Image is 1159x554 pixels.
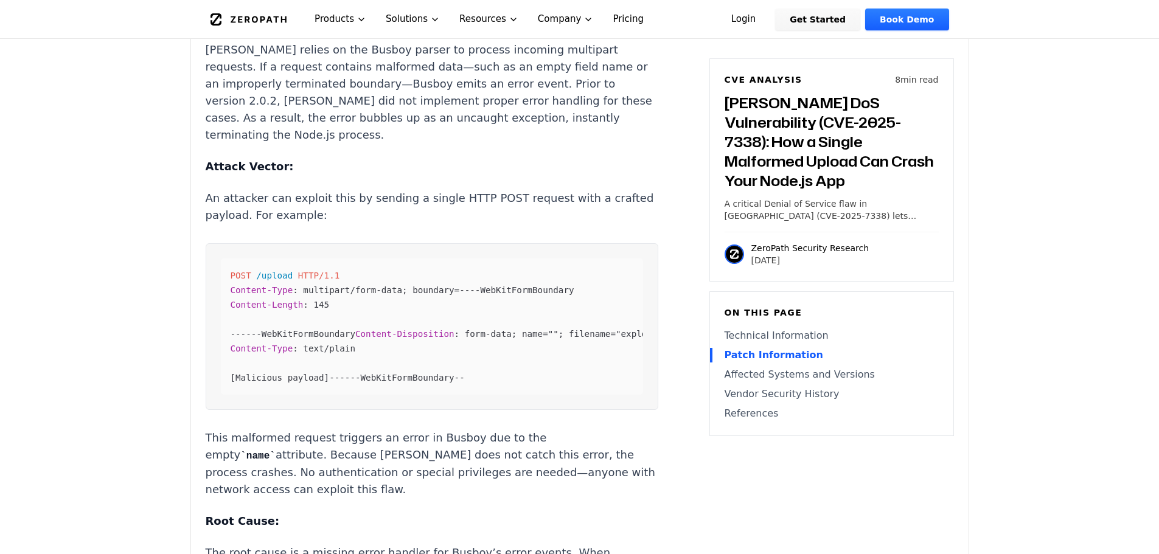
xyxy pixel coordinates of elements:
[751,242,869,254] p: ZeroPath Security Research
[725,74,802,86] h6: CVE Analysis
[775,9,860,30] a: Get Started
[231,271,684,383] code: ------WebKitFormBoundary
[206,190,658,224] p: An attacker can exploit this by sending a single HTTP POST request with a crafted payload. For ex...
[293,285,298,295] span: :
[751,254,869,266] p: [DATE]
[725,306,939,319] h6: On this page
[725,244,744,264] img: ZeroPath Security Research
[231,300,304,310] span: Content-Length
[231,285,293,295] span: Content-Type
[303,344,355,353] span: text/plain
[231,373,330,383] span: [Malicious payload]
[303,300,308,310] span: :
[725,348,939,362] a: Patch Information
[206,41,658,144] p: [PERSON_NAME] relies on the Busboy parser to process incoming multipart requests. If a request co...
[206,429,658,498] p: This malformed request triggers an error in Busboy due to the empty attribute. Because [PERSON_NA...
[303,285,574,295] span: multipart/form-data; boundary=----WebKitFormBoundary
[298,271,339,280] span: HTTP/1.1
[240,451,276,462] code: name
[231,344,293,353] span: Content-Type
[313,300,329,310] span: 145
[725,367,939,382] a: Affected Systems and Versions
[231,271,251,280] span: POST
[725,387,939,401] a: Vendor Security History
[895,74,938,86] p: 8 min read
[725,198,939,222] p: A critical Denial of Service flaw in [GEOGRAPHIC_DATA] (CVE-2025-7338) lets attackers crash Node....
[725,93,939,190] h3: [PERSON_NAME] DoS Vulnerability (CVE-2025-7338): How a Single Malformed Upload Can Crash Your Nod...
[717,9,771,30] a: Login
[206,160,294,173] strong: Attack Vector:
[865,9,948,30] a: Book Demo
[725,406,939,421] a: References
[454,329,460,339] span: :
[206,514,280,527] strong: Root Cause:
[465,329,684,339] span: form-data; name=""; filename="exploit.txt"
[355,329,454,339] span: Content-Disposition
[293,344,298,353] span: :
[725,328,939,343] a: Technical Information
[329,373,465,383] span: ------WebKitFormBoundary--
[256,271,293,280] span: /upload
